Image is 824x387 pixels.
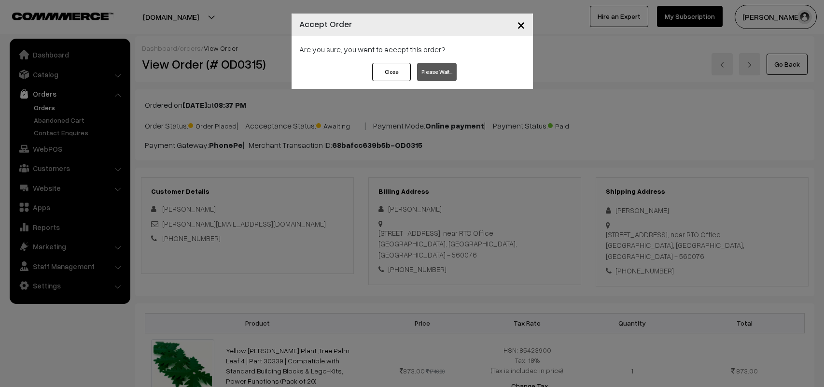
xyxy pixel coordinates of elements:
button: Please Wait… [417,63,457,81]
div: Are you sure, you want to accept this order? [292,36,533,63]
button: Close [509,10,533,40]
span: × [517,15,525,33]
button: Close [372,63,411,81]
h4: Accept Order [299,17,352,30]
